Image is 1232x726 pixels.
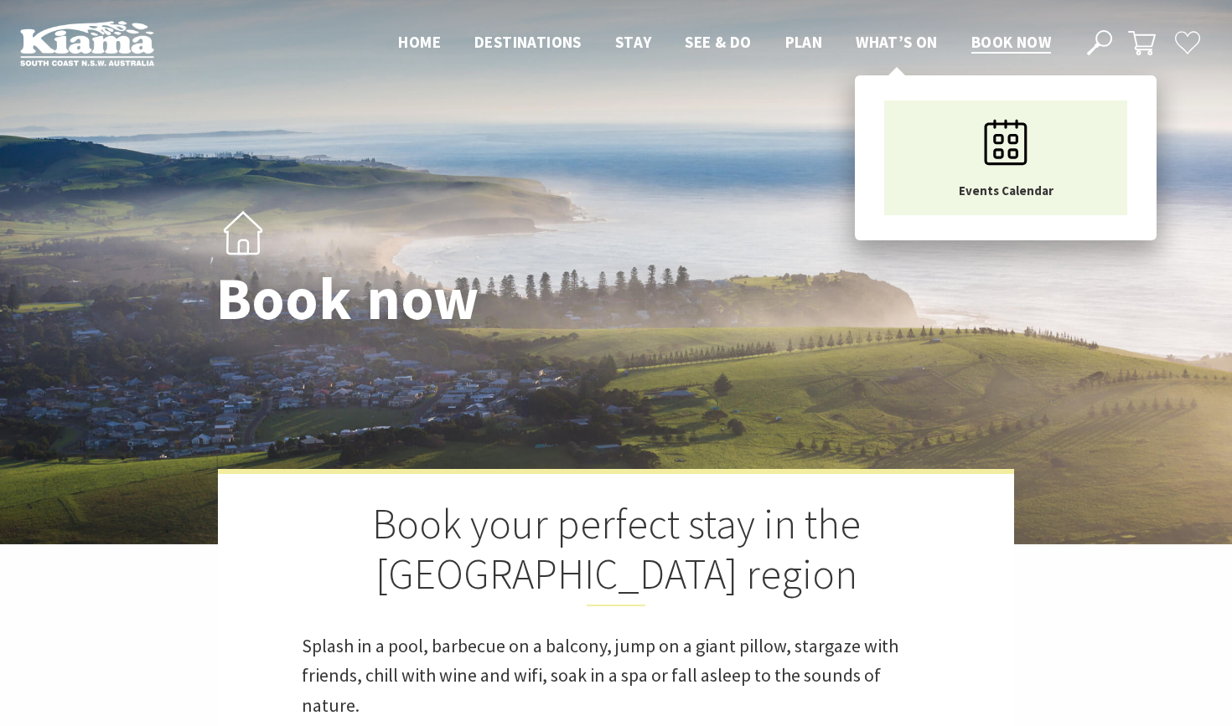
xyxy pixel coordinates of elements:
p: Splash in a pool, barbecue on a balcony, jump on a giant pillow, stargaze with friends, chill wit... [302,631,930,720]
span: Events Calendar [959,183,1053,198]
span: See & Do [685,32,751,52]
span: Book now [971,32,1051,52]
span: Destinations [474,32,582,52]
h2: Book your perfect stay in the [GEOGRAPHIC_DATA] region [302,499,930,606]
span: What’s On [856,32,938,52]
span: Stay [615,32,652,52]
img: Kiama Logo [20,20,154,66]
nav: Main Menu [381,29,1068,57]
span: Home [398,32,441,52]
span: Plan [785,32,823,52]
h1: Book now [216,267,690,332]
